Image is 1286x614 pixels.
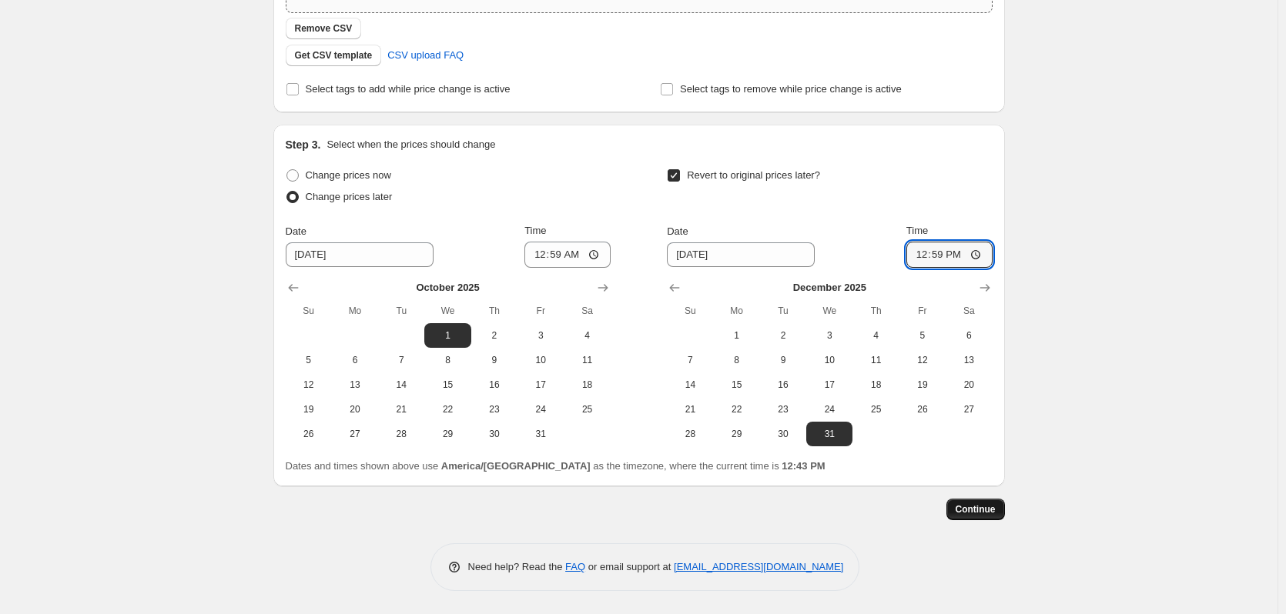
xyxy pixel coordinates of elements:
[766,379,800,391] span: 16
[378,422,424,446] button: Tuesday October 28 2025
[286,372,332,397] button: Sunday October 12 2025
[859,379,892,391] span: 18
[471,299,517,323] th: Thursday
[570,329,604,342] span: 4
[517,323,564,348] button: Friday October 3 2025
[673,379,707,391] span: 14
[332,372,378,397] button: Monday October 13 2025
[564,397,610,422] button: Saturday October 25 2025
[283,277,304,299] button: Show previous month, September 2025
[899,348,946,372] button: Friday December 12 2025
[517,348,564,372] button: Friday October 10 2025
[570,403,604,415] span: 25
[720,305,754,317] span: Mo
[946,299,992,323] th: Saturday
[812,379,846,391] span: 17
[852,372,899,397] button: Thursday December 18 2025
[564,372,610,397] button: Saturday October 18 2025
[424,348,471,372] button: Wednesday October 8 2025
[387,48,464,63] span: CSV upload FAQ
[524,329,558,342] span: 3
[430,329,464,342] span: 1
[585,561,674,572] span: or email support at
[338,428,372,440] span: 27
[384,305,418,317] span: Tu
[378,299,424,323] th: Tuesday
[906,305,939,317] span: Fr
[471,323,517,348] button: Thursday October 2 2025
[332,348,378,372] button: Monday October 6 2025
[859,354,892,366] span: 11
[286,242,434,267] input: 9/18/2025
[906,225,928,236] span: Time
[477,403,511,415] span: 23
[292,428,326,440] span: 26
[664,277,685,299] button: Show previous month, November 2025
[806,397,852,422] button: Wednesday December 24 2025
[974,277,996,299] button: Show next month, January 2026
[477,305,511,317] span: Th
[946,397,992,422] button: Saturday December 27 2025
[667,299,713,323] th: Sunday
[687,169,820,181] span: Revert to original prices later?
[766,428,800,440] span: 30
[338,403,372,415] span: 20
[952,329,986,342] span: 6
[306,169,391,181] span: Change prices now
[292,354,326,366] span: 5
[430,354,464,366] span: 8
[667,225,688,237] span: Date
[812,428,846,440] span: 31
[906,329,939,342] span: 5
[286,299,332,323] th: Sunday
[859,403,892,415] span: 25
[673,354,707,366] span: 7
[332,299,378,323] th: Monday
[477,354,511,366] span: 9
[766,354,800,366] span: 9
[899,372,946,397] button: Friday December 19 2025
[378,372,424,397] button: Tuesday October 14 2025
[295,49,373,62] span: Get CSV template
[384,379,418,391] span: 14
[327,137,495,152] p: Select when the prices should change
[592,277,614,299] button: Show next month, November 2025
[524,225,546,236] span: Time
[720,403,754,415] span: 22
[667,422,713,446] button: Sunday December 28 2025
[471,422,517,446] button: Thursday October 30 2025
[564,348,610,372] button: Saturday October 11 2025
[720,379,754,391] span: 15
[517,372,564,397] button: Friday October 17 2025
[564,299,610,323] th: Saturday
[956,503,996,516] span: Continue
[946,499,1005,520] button: Continue
[812,403,846,415] span: 24
[714,397,760,422] button: Monday December 22 2025
[667,348,713,372] button: Sunday December 7 2025
[338,379,372,391] span: 13
[384,403,418,415] span: 21
[430,428,464,440] span: 29
[714,323,760,348] button: Monday December 1 2025
[674,561,843,572] a: [EMAIL_ADDRESS][DOMAIN_NAME]
[714,372,760,397] button: Monday December 15 2025
[952,354,986,366] span: 13
[378,348,424,372] button: Tuesday October 7 2025
[946,372,992,397] button: Saturday December 20 2025
[477,428,511,440] span: 30
[424,299,471,323] th: Wednesday
[806,422,852,446] button: Wednesday December 31 2025
[760,323,806,348] button: Tuesday December 2 2025
[286,45,382,66] button: Get CSV template
[430,403,464,415] span: 22
[720,428,754,440] span: 29
[338,305,372,317] span: Mo
[477,329,511,342] span: 2
[766,403,800,415] span: 23
[306,191,393,202] span: Change prices later
[517,299,564,323] th: Friday
[714,299,760,323] th: Monday
[760,299,806,323] th: Tuesday
[384,354,418,366] span: 7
